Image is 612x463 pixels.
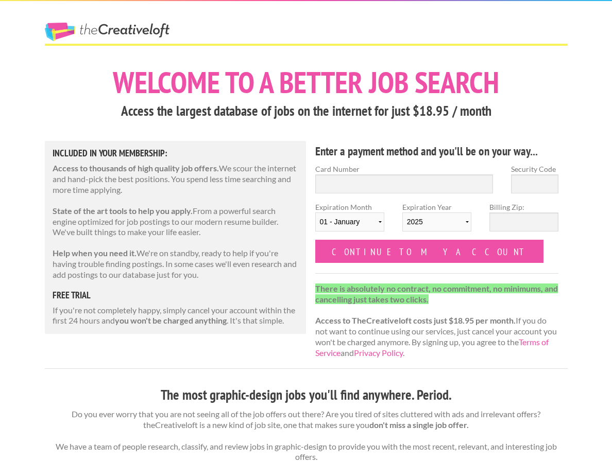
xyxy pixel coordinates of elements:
[53,291,299,300] h5: free trial
[315,337,549,358] a: Terms of Service
[315,164,494,174] label: Card Number
[53,248,299,280] p: We're on standby, ready to help if you're having trouble finding postings. In some cases we'll ev...
[53,206,193,216] strong: State of the art tools to help you apply.
[53,206,299,238] p: From a powerful search engine optimized for job postings to our modern resume builder. We've buil...
[315,283,558,304] strong: There is absolutely no contract, no commitment, no minimums, and cancelling just takes two clicks.
[369,420,469,430] strong: don't miss a single job offer.
[354,348,403,358] a: Privacy Policy
[511,164,558,174] label: Security Code
[53,163,219,173] strong: Access to thousands of high quality job offers.
[45,23,169,41] a: The Creative Loft
[315,315,516,325] strong: Access to TheCreativeloft costs just $18.95 per month.
[53,149,299,158] h5: Included in Your Membership:
[53,305,299,327] p: If you're not completely happy, simply cancel your account within the first 24 hours and . It's t...
[402,212,471,232] select: Expiration Year
[315,143,559,159] h4: Enter a payment method and you'll be on your way...
[315,283,559,359] p: If you do not want to continue using our services, just cancel your account you won't be charged ...
[402,202,471,240] label: Expiration Year
[315,202,384,240] label: Expiration Month
[45,67,568,97] h1: Welcome to a better job search
[115,315,227,325] strong: you won't be charged anything
[53,248,137,258] strong: Help when you need it.
[45,385,568,405] h3: The most graphic-design jobs you'll find anywhere. Period.
[45,101,568,121] h3: Access the largest database of jobs on the internet for just $18.95 / month
[53,163,299,195] p: We scour the internet and hand-pick the best positions. You spend less time searching and more ti...
[315,212,384,232] select: Expiration Month
[489,202,558,212] label: Billing Zip:
[315,240,544,263] input: Continue to my account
